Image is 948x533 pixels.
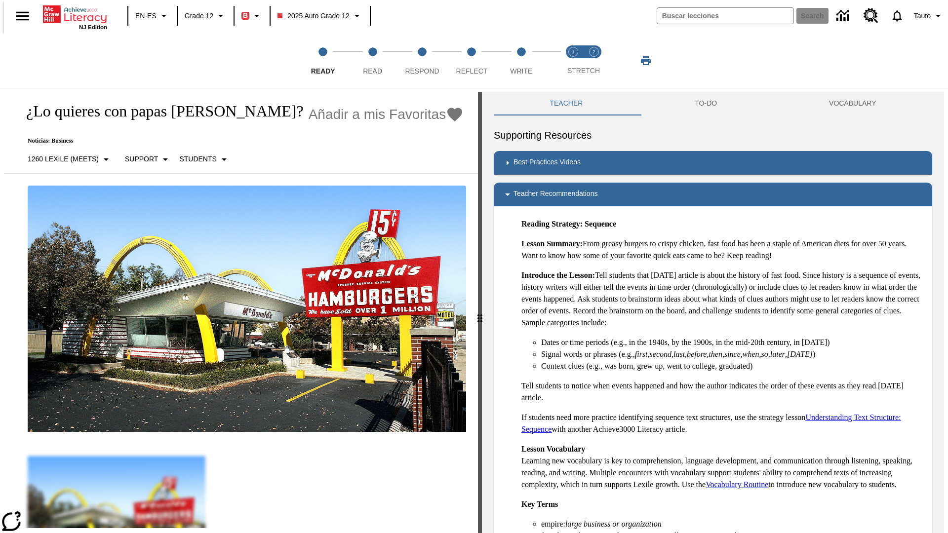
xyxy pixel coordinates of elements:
[8,1,37,31] button: Abrir el menú lateral
[185,11,213,21] span: Grade 12
[541,518,924,530] li: empire:
[24,151,116,168] button: Seleccione Lexile, 1260 Lexile (Meets)
[344,34,401,88] button: Read step 2 of 5
[565,520,662,528] em: large business or organization
[572,49,574,54] text: 1
[79,24,107,30] span: NJ Edition
[309,107,446,122] span: Añadir a mis Favoritas
[687,350,707,358] em: before
[309,106,464,123] button: Añadir a mis Favoritas - ¿Lo quieres con papas fritas?
[635,350,648,358] em: first
[521,380,924,404] p: Tell students to notice when events happened and how the author indicates the order of these even...
[521,445,585,453] strong: Lesson Vocabulary
[639,92,773,115] button: TO-DO
[28,186,466,432] img: One of the first McDonald's stores, with the iconic red sign and golden arches.
[135,11,157,21] span: EN-ES
[510,67,532,75] span: Write
[311,67,335,75] span: Ready
[294,34,352,88] button: Ready step 1 of 5
[521,413,901,433] a: Understanding Text Structure: Sequence
[274,7,366,25] button: Class: 2025 Auto Grade 12, Selecciona una clase
[493,34,550,88] button: Write step 5 of 5
[884,3,910,29] a: Notificaciones
[761,350,768,358] em: so
[175,151,234,168] button: Seleccionar estudiante
[773,92,932,115] button: VOCABULARY
[277,11,349,21] span: 2025 Auto Grade 12
[4,92,478,528] div: reading
[478,92,482,533] div: Pulsa la tecla de intro o la barra espaciadora y luego presiona las flechas de derecha e izquierd...
[131,7,174,25] button: Language: EN-ES, Selecciona un idioma
[494,92,932,115] div: Instructional Panel Tabs
[494,183,932,206] div: Teacher Recommendations
[521,271,595,279] strong: Introduce the Lesson:
[787,350,813,358] em: [DATE]
[494,92,639,115] button: Teacher
[179,154,216,164] p: Students
[559,34,588,88] button: Stretch Read step 1 of 2
[521,269,924,329] p: Tell students that [DATE] article is about the history of fast food. Since history is a sequence ...
[405,67,439,75] span: Respond
[650,350,671,358] em: second
[237,7,267,25] button: Boost El color de la clase es rojo. Cambiar el color de la clase.
[567,67,600,75] span: STRETCH
[494,127,932,143] h6: Supporting Resources
[770,350,785,358] em: later
[592,49,595,54] text: 2
[914,11,931,21] span: Tauto
[521,239,583,248] strong: Lesson Summary:
[494,151,932,175] div: Best Practices Videos
[513,189,597,200] p: Teacher Recommendations
[521,220,583,228] strong: Reading Strategy:
[541,348,924,360] li: Signal words or phrases (e.g., , , , , , , , , , )
[709,350,722,358] em: then
[630,52,662,70] button: Imprimir
[910,7,948,25] button: Perfil/Configuración
[243,9,248,22] span: B
[443,34,500,88] button: Reflect step 4 of 5
[743,350,759,358] em: when
[125,154,158,164] p: Support
[16,137,464,145] p: Noticias: Business
[363,67,382,75] span: Read
[16,102,304,120] h1: ¿Lo quieres con papas [PERSON_NAME]?
[181,7,231,25] button: Grado: Grade 12, Elige un grado
[521,238,924,262] p: From greasy burgers to crispy chicken, fast food has been a staple of American diets for over 50 ...
[482,92,944,533] div: activity
[858,2,884,29] a: Centro de recursos, Se abrirá en una pestaña nueva.
[456,67,488,75] span: Reflect
[724,350,741,358] em: since
[513,157,581,169] p: Best Practices Videos
[521,500,558,508] strong: Key Terms
[121,151,175,168] button: Tipo de apoyo, Support
[541,360,924,372] li: Context clues (e.g., was born, grew up, went to college, graduated)
[43,3,107,30] div: Portada
[673,350,685,358] em: last
[830,2,858,30] a: Centro de información
[521,412,924,435] p: If students need more practice identifying sequence text structures, use the strategy lesson with...
[28,154,99,164] p: 1260 Lexile (Meets)
[706,480,768,489] a: Vocabulary Routine
[541,337,924,348] li: Dates or time periods (e.g., in the 1940s, by the 1900s, in the mid-20th century, in [DATE])
[585,220,616,228] strong: Sequence
[521,443,924,491] p: Learning new vocabulary is key to comprehension, language development, and communication through ...
[657,8,793,24] input: search field
[394,34,451,88] button: Respond step 3 of 5
[580,34,608,88] button: Stretch Respond step 2 of 2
